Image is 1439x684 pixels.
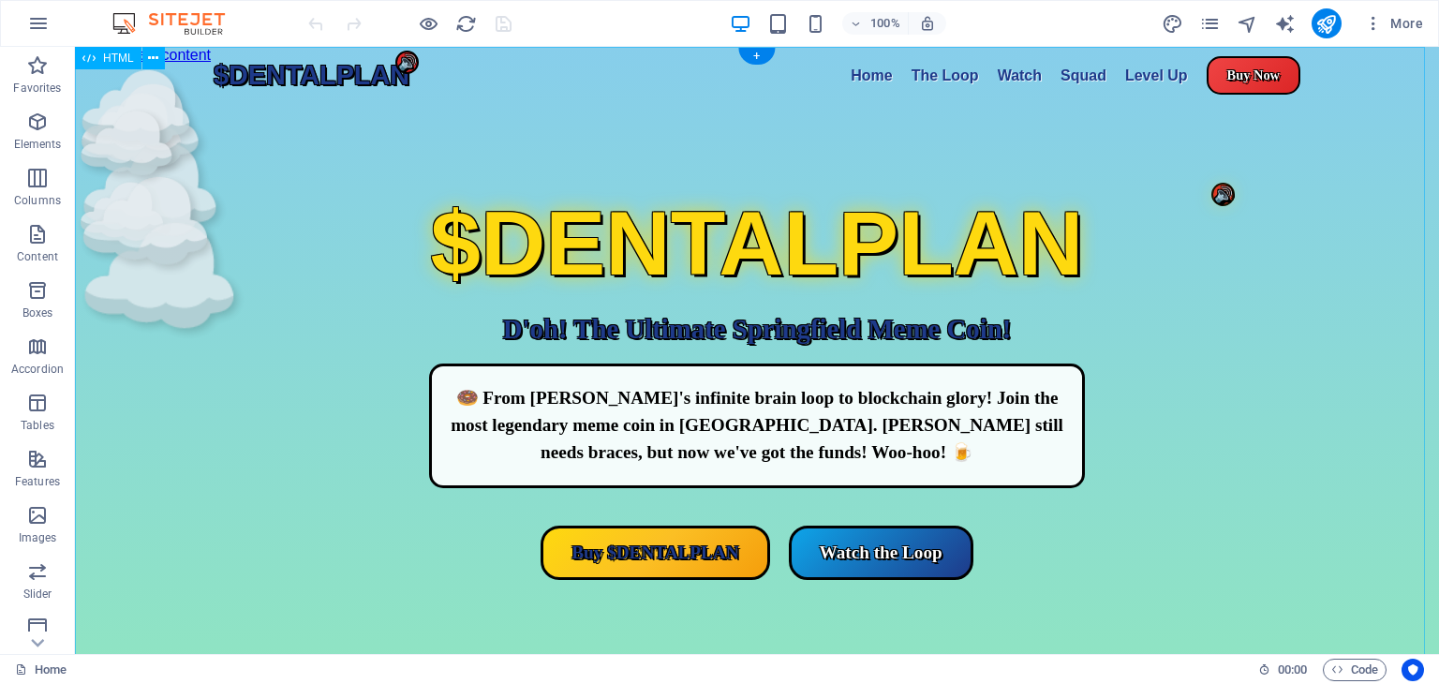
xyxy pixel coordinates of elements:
i: AI Writer [1274,13,1296,35]
button: Code [1323,659,1387,681]
i: Pages (Ctrl+Alt+S) [1199,13,1221,35]
span: Code [1331,659,1378,681]
button: navigator [1237,12,1259,35]
i: Reload page [455,13,477,35]
button: 100% [842,12,909,35]
p: Slider [23,587,52,602]
p: Favorites [13,81,61,96]
button: More [1357,8,1431,38]
img: Editor Logo [108,12,248,35]
p: Accordion [11,362,64,377]
button: design [1162,12,1184,35]
button: Click here to leave preview mode and continue editing [417,12,439,35]
p: Columns [14,193,61,208]
p: Boxes [22,305,53,320]
i: Design (Ctrl+Alt+Y) [1162,13,1183,35]
h6: Session time [1258,659,1308,681]
button: pages [1199,12,1222,35]
i: Publish [1315,13,1337,35]
p: Content [17,249,58,264]
i: On resize automatically adjust zoom level to fit chosen device. [919,15,936,32]
p: Features [15,474,60,489]
p: Elements [14,137,62,152]
h6: 100% [870,12,900,35]
p: Images [19,530,57,545]
button: reload [454,12,477,35]
p: Tables [21,418,54,433]
a: Click to cancel selection. Double-click to open Pages [15,659,67,681]
button: text_generator [1274,12,1297,35]
button: Usercentrics [1402,659,1424,681]
i: Navigator [1237,13,1258,35]
span: 00 00 [1278,659,1307,681]
span: HTML [103,52,134,64]
span: : [1291,662,1294,677]
span: More [1364,14,1423,33]
div: + [738,48,775,65]
button: publish [1312,8,1342,38]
